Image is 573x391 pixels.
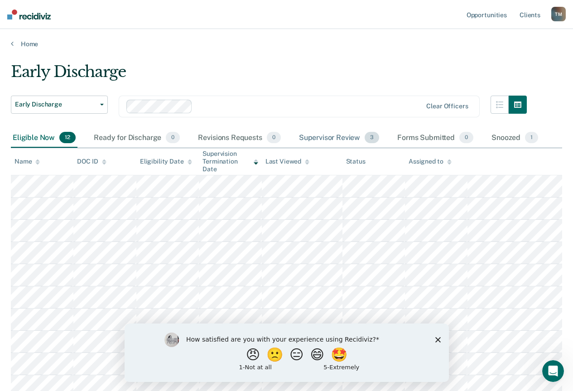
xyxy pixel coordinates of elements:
div: Supervisor Review3 [297,128,381,148]
div: Last Viewed [265,158,309,165]
img: Recidiviz [7,10,51,19]
div: Supervision Termination Date [202,150,258,173]
span: 12 [59,132,76,144]
a: Home [11,40,562,48]
div: Ready for Discharge0 [92,128,182,148]
span: 0 [267,132,281,144]
span: 0 [459,132,473,144]
div: Eligible Now12 [11,128,77,148]
div: Status [346,158,366,165]
div: Assigned to [409,158,451,165]
div: DOC ID [77,158,106,165]
div: Early Discharge [11,63,527,88]
span: 0 [166,132,180,144]
iframe: Survey by Kim from Recidiviz [125,323,449,382]
div: Forms Submitted0 [395,128,475,148]
span: 1 [525,132,538,144]
div: Eligibility Date [140,158,192,165]
div: Name [14,158,40,165]
span: Early Discharge [15,101,96,108]
div: Clear officers [426,102,468,110]
button: Early Discharge [11,96,108,114]
iframe: Intercom live chat [542,360,564,382]
div: Snoozed1 [490,128,540,148]
div: T M [551,7,566,21]
div: Revisions Requests0 [196,128,282,148]
span: 3 [365,132,379,144]
button: TM [551,7,566,21]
